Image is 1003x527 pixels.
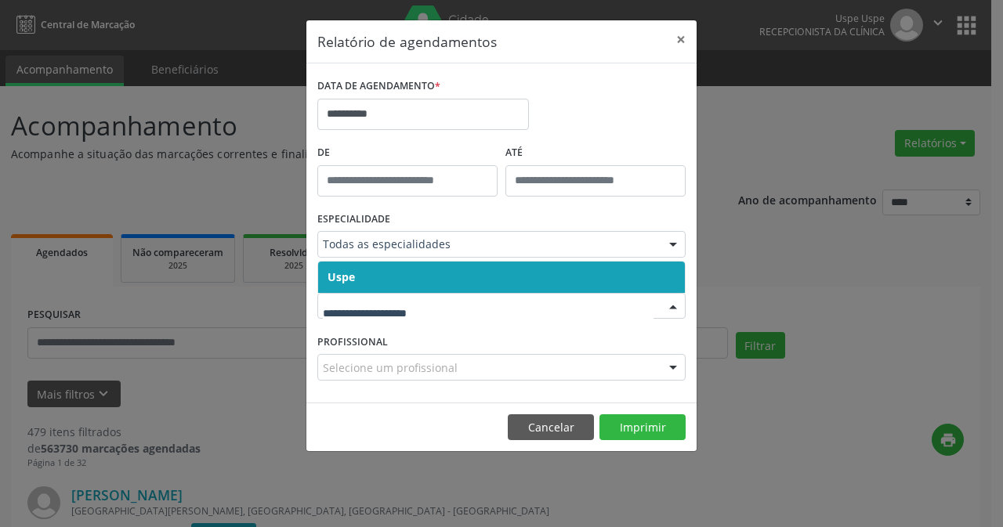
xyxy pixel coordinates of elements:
button: Close [665,20,697,59]
span: Todas as especialidades [323,236,654,252]
label: PROFISSIONAL [317,330,388,354]
h5: Relatório de agendamentos [317,31,497,52]
label: ESPECIALIDADE [317,208,390,232]
label: De [317,141,498,165]
label: DATA DE AGENDAMENTO [317,74,440,99]
button: Imprimir [599,414,686,441]
button: Cancelar [508,414,594,441]
label: ATÉ [505,141,686,165]
span: Uspe [328,269,355,284]
span: Selecione um profissional [323,359,458,376]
